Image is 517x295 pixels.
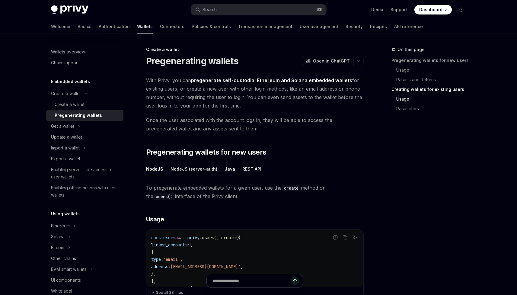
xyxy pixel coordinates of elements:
div: Create a wallet [51,90,81,97]
input: Ask a question... [213,274,291,287]
button: Copy the contents from the code block [341,233,349,241]
code: users() [153,193,175,200]
button: Toggle dark mode [457,5,466,14]
span: Usage [146,215,164,223]
button: Send message [291,277,299,285]
a: Parameters [391,104,471,114]
a: Usage [391,65,471,75]
a: UI components [46,275,123,286]
div: Java [225,162,235,176]
span: (). [214,235,221,240]
span: On this page [397,46,425,53]
button: Toggle Ethereum section [46,220,123,231]
div: Solana [51,233,65,240]
code: create [282,185,301,191]
span: ⌘ K [316,7,323,12]
h5: Embedded wallets [51,78,90,85]
span: [EMAIL_ADDRESS][DOMAIN_NAME]' [171,264,241,269]
div: Export a wallet [51,155,80,162]
span: To pregenerate embedded wallets for a given user, use the method on the interface of the Privy cl... [146,184,364,200]
div: Import a wallet [51,144,80,152]
span: With Privy, you can for existing users, or create a new user with other login methods, like an em... [146,76,364,110]
div: Bitcoin [51,244,64,251]
div: Create a wallet [55,101,85,108]
span: privy [187,235,199,240]
button: Ask AI [351,233,359,241]
a: Other chains [46,253,123,264]
a: Transaction management [238,19,292,34]
span: users [202,235,214,240]
a: Pregenerating wallets for new users [391,56,471,65]
span: , [180,257,183,262]
button: Open search [191,4,326,15]
span: type: [151,257,163,262]
span: , [241,264,243,269]
button: Toggle Solana section [46,231,123,242]
a: Basics [78,19,91,34]
a: Wallets [137,19,153,34]
a: Create a wallet [46,99,123,110]
span: = [173,235,175,240]
div: Ethereum [51,222,70,229]
h1: Pregenerating wallets [146,56,238,66]
div: Create a wallet [146,46,364,53]
span: Dashboard [419,7,442,13]
button: Toggle Get a wallet section [46,121,123,132]
a: Enabling offline actions with user wallets [46,182,123,200]
a: Update a wallet [46,132,123,143]
a: Demo [371,7,383,13]
a: API reference [394,19,423,34]
a: Params and Returns [391,75,471,85]
span: Open in ChatGPT [313,58,350,64]
button: Toggle Import a wallet section [46,143,123,153]
span: { [151,249,154,255]
div: UI components [51,277,81,284]
a: Policies & controls [192,19,231,34]
div: REST API [242,162,261,176]
div: Update a wallet [51,133,82,141]
button: Toggle Bitcoin section [46,242,123,253]
div: Get a wallet [51,123,74,130]
div: Chain support [51,59,79,66]
img: dark logo [51,5,88,14]
div: Wallets overview [51,48,85,56]
button: Toggle EVM smart wallets section [46,264,123,275]
strong: pregenerate self-custodial Ethereum and Solana embedded wallets [191,77,352,83]
span: create [221,235,236,240]
div: Enabling offline actions with user wallets [51,184,120,199]
a: Enabling server-side access to user wallets [46,164,123,182]
div: Search... [203,6,219,13]
span: Once the user associated with the account logs in, they will be able to access the pregenerated w... [146,116,364,133]
span: Pregenerating wallets for new users [146,147,266,157]
span: }, [151,271,156,277]
span: 'email' [163,257,180,262]
a: Welcome [51,19,70,34]
button: Report incorrect code [331,233,339,241]
div: Whitelabel [51,287,72,295]
span: [ [190,242,192,248]
a: Support [391,7,407,13]
span: ({ [236,235,241,240]
button: Open in ChatGPT [302,56,353,66]
a: Authentication [99,19,130,34]
span: . [199,235,202,240]
a: User management [300,19,338,34]
div: NodeJS (server-auth) [171,162,217,176]
a: Pregenerating wallets [46,110,123,121]
a: Export a wallet [46,153,123,164]
span: user [163,235,173,240]
button: Toggle Create a wallet section [46,88,123,99]
a: Creating wallets for existing users [391,85,471,94]
span: const [151,235,163,240]
a: Connectors [160,19,184,34]
a: Dashboard [414,5,452,14]
span: await [175,235,187,240]
a: Wallets overview [46,46,123,57]
div: Enabling server-side access to user wallets [51,166,120,181]
a: Recipes [370,19,387,34]
h5: Using wallets [51,210,80,217]
a: Usage [391,94,471,104]
div: Pregenerating wallets [55,112,102,119]
div: Other chains [51,255,76,262]
a: Security [346,19,363,34]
